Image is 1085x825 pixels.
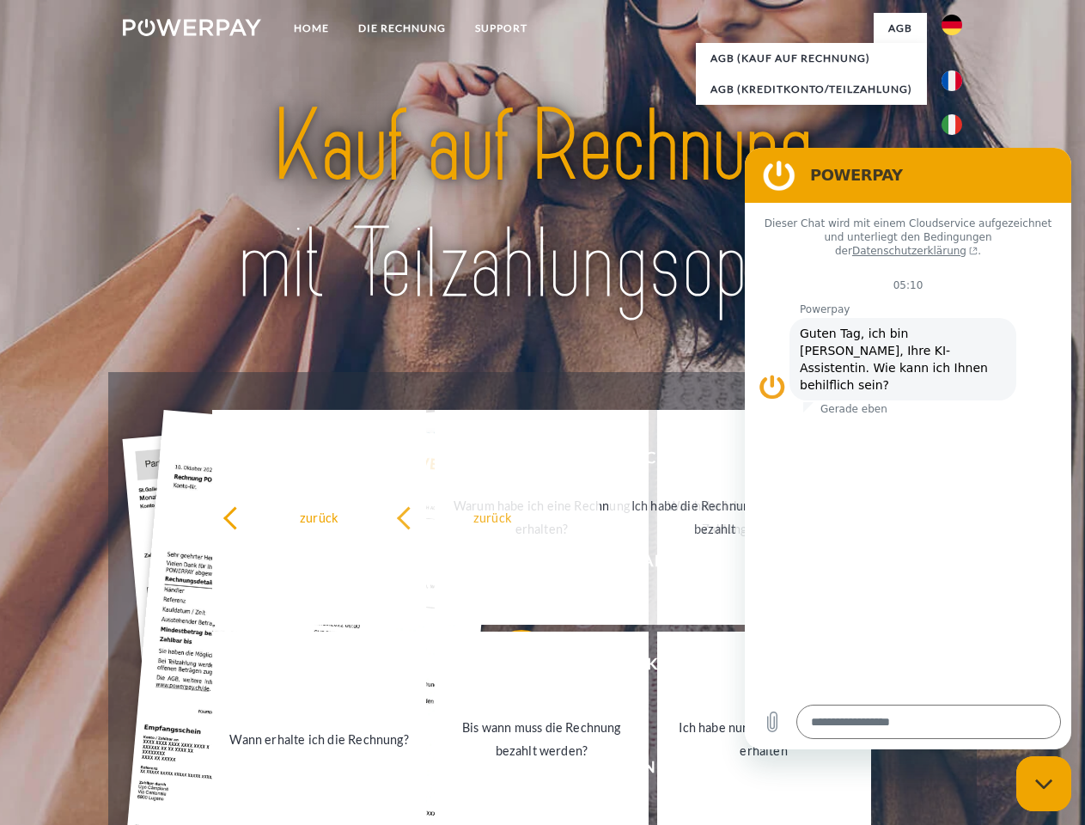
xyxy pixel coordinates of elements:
img: title-powerpay_de.svg [164,82,921,329]
div: zurück [396,505,589,529]
div: zurück [222,505,416,529]
img: it [942,114,962,135]
a: DIE RECHNUNG [344,13,460,44]
a: Home [279,13,344,44]
a: agb [874,13,927,44]
img: fr [942,70,962,91]
div: Wann erhalte ich die Rechnung? [222,727,416,750]
img: de [942,15,962,35]
img: logo-powerpay-white.svg [123,19,261,36]
iframe: Messaging-Fenster [745,148,1071,749]
iframe: Schaltfläche zum Öffnen des Messaging-Fensters; Konversation läuft [1016,756,1071,811]
a: SUPPORT [460,13,542,44]
div: Ich habe nur eine Teillieferung erhalten [667,716,861,762]
a: AGB (Kreditkonto/Teilzahlung) [696,74,927,105]
div: Ich habe die Rechnung bereits bezahlt [619,494,812,541]
a: AGB (Kauf auf Rechnung) [696,43,927,74]
div: Bis wann muss die Rechnung bezahlt werden? [445,716,638,762]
